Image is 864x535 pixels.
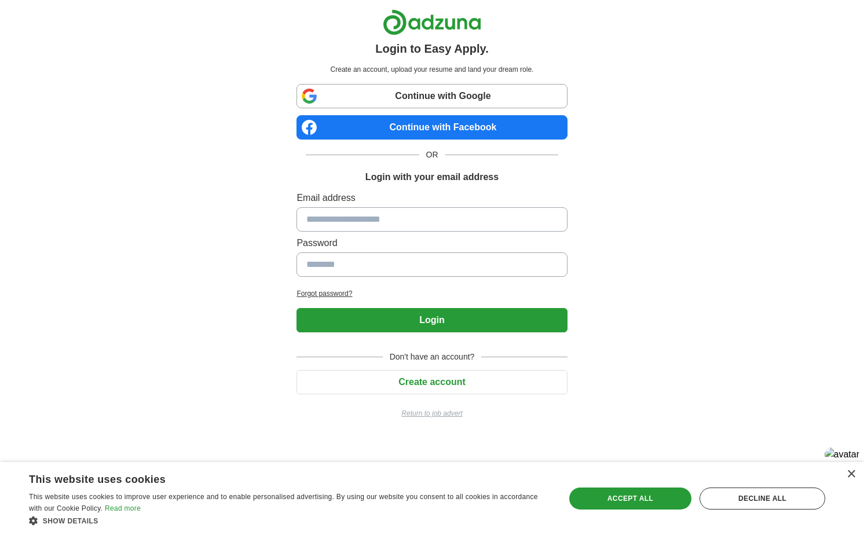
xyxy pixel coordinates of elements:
[299,64,565,75] p: Create an account, upload your resume and land your dream role.
[43,517,98,525] span: Show details
[383,9,481,35] img: Adzuna logo
[296,408,567,419] a: Return to job advert
[419,149,445,161] span: OR
[296,236,567,250] label: Password
[375,40,489,57] h1: Login to Easy Apply.
[296,84,567,108] a: Continue with Google
[700,488,825,510] div: Decline all
[29,515,549,526] div: Show details
[296,370,567,394] button: Create account
[296,308,567,332] button: Login
[847,470,855,479] div: Close
[29,493,538,512] span: This website uses cookies to improve user experience and to enable personalised advertising. By u...
[296,115,567,140] a: Continue with Facebook
[383,351,482,363] span: Don't have an account?
[825,448,859,461] img: avatar
[296,377,567,387] a: Create account
[296,288,567,299] a: Forgot password?
[29,469,520,486] div: This website uses cookies
[105,504,141,512] a: Read more, opens a new window
[296,191,567,205] label: Email address
[365,170,499,184] h1: Login with your email address
[569,488,691,510] div: Accept all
